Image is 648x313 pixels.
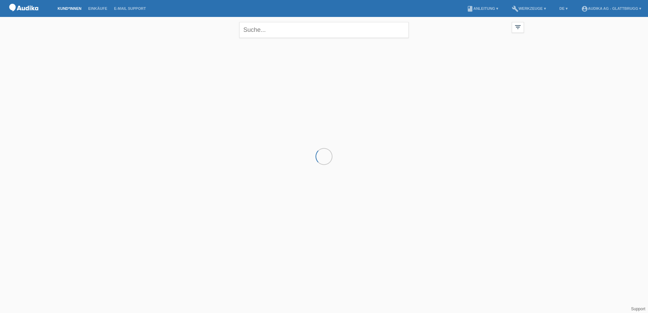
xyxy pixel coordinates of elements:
a: Kund*innen [54,6,85,11]
i: filter_list [514,23,522,31]
a: buildWerkzeuge ▾ [508,6,549,11]
a: DE ▾ [556,6,571,11]
a: account_circleAudika AG - Glattbrugg ▾ [578,6,645,11]
i: build [512,5,519,12]
a: POS — MF Group [7,13,41,18]
i: book [467,5,473,12]
a: bookAnleitung ▾ [463,6,502,11]
input: Suche... [239,22,409,38]
a: E-Mail Support [111,6,149,11]
a: Support [631,307,645,311]
a: Einkäufe [85,6,110,11]
i: account_circle [581,5,588,12]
